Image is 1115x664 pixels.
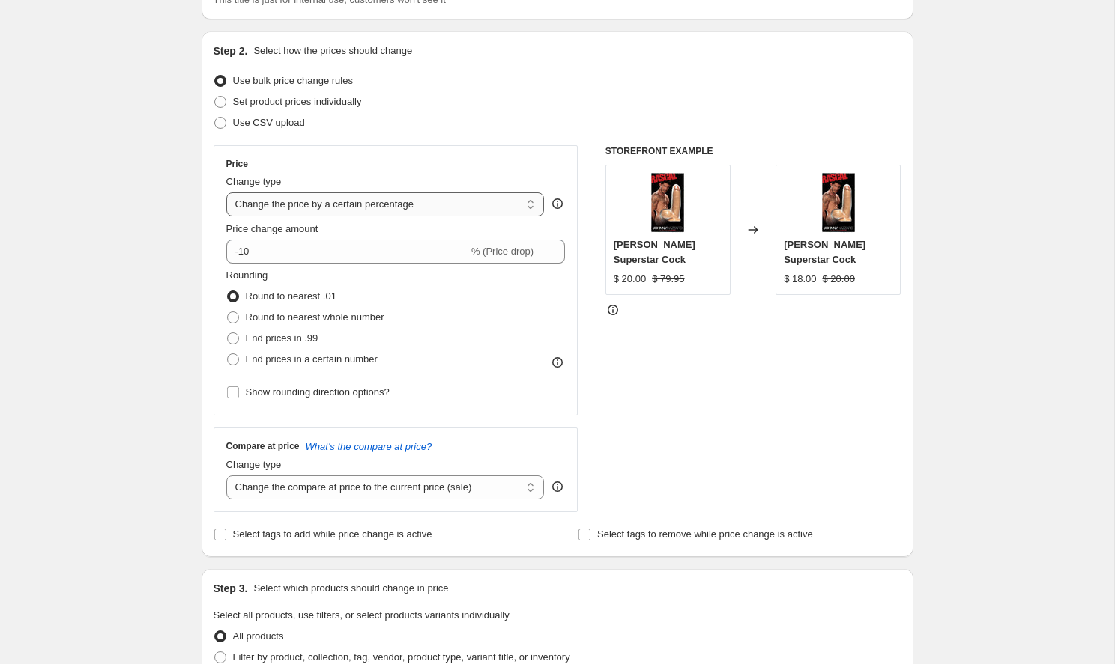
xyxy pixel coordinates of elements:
[597,529,813,540] span: Select tags to remove while price change is active
[471,246,534,257] span: % (Price drop)
[233,75,353,86] span: Use bulk price change rules
[246,386,390,398] span: Show rounding direction options?
[638,173,698,233] img: johnny-hazzard-superstar-cock-circus-of-books-1_80x.jpg
[614,239,695,265] span: [PERSON_NAME] Superstar Cock
[214,609,510,621] span: Select all products, use filters, or select products variants individually
[233,651,570,663] span: Filter by product, collection, tag, vendor, product type, variant title, or inventory
[784,272,816,287] div: $ 18.00
[823,272,855,287] strike: $ 20.00
[214,43,248,58] h2: Step 2.
[233,529,432,540] span: Select tags to add while price change is active
[652,272,684,287] strike: $ 79.95
[226,440,300,452] h3: Compare at price
[605,145,901,157] h6: STOREFRONT EXAMPLE
[784,239,865,265] span: [PERSON_NAME] Superstar Cock
[226,459,282,470] span: Change type
[226,176,282,187] span: Change type
[233,117,305,128] span: Use CSV upload
[226,240,468,264] input: -15
[550,196,565,211] div: help
[306,441,432,452] button: What's the compare at price?
[614,272,646,287] div: $ 20.00
[809,173,868,233] img: johnny-hazzard-superstar-cock-circus-of-books-1_80x.jpg
[226,158,248,170] h3: Price
[550,479,565,494] div: help
[246,290,336,302] span: Round to nearest .01
[214,581,248,596] h2: Step 3.
[233,96,362,107] span: Set product prices individually
[233,630,284,642] span: All products
[246,332,318,344] span: End prices in .99
[226,223,318,234] span: Price change amount
[246,311,384,323] span: Round to nearest whole number
[226,269,268,281] span: Rounding
[253,581,448,596] p: Select which products should change in price
[246,353,378,365] span: End prices in a certain number
[253,43,412,58] p: Select how the prices should change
